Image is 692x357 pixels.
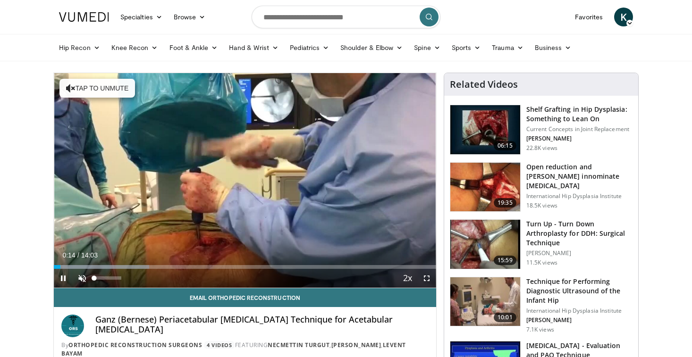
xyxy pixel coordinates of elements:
img: 7f522bcd-aa55-495e-9b3d-2415a6d43c18.150x105_q85_crop-smart_upscale.jpg [450,277,520,326]
button: Tap to unmute [59,79,135,98]
img: VuMedi Logo [59,12,109,22]
button: Unmute [73,269,92,288]
span: / [77,251,79,259]
h3: Open reduction and [PERSON_NAME] innominate [MEDICAL_DATA] [526,162,633,191]
a: Knee Recon [106,38,164,57]
button: Playback Rate [398,269,417,288]
input: Search topics, interventions [252,6,440,28]
h4: Ganz (Bernese) Periacetabular [MEDICAL_DATA] Technique for Acetabular [MEDICAL_DATA] [95,315,429,335]
a: Shoulder & Elbow [335,38,408,57]
p: [PERSON_NAME] [526,249,633,257]
p: 18.5K views [526,202,557,209]
a: Trauma [486,38,529,57]
img: UFuN5x2kP8YLDu1n4xMDoxOjA4MTsiGN.150x105_q85_crop-smart_upscale.jpg [450,163,520,212]
a: 4 Videos [204,341,235,349]
span: 0:14 [62,251,75,259]
span: 14:03 [81,251,98,259]
button: Fullscreen [417,269,436,288]
p: International Hip Dysplasia Institute [526,192,633,200]
a: 15:59 Turn Up - Turn Down Arthroplasty for DDH: Surgical Technique [PERSON_NAME] 11.5K views [450,219,633,269]
a: Browse [168,8,211,26]
div: Progress Bar [54,265,436,269]
a: Foot & Ankle [164,38,224,57]
a: Favorites [569,8,608,26]
h3: Shelf Grafting in Hip Dysplasia: Something to Lean On [526,105,633,124]
button: Pause [54,269,73,288]
img: 323661_0000_1.png.150x105_q85_crop-smart_upscale.jpg [450,220,520,269]
a: Specialties [115,8,168,26]
a: Hand & Wrist [223,38,284,57]
a: 10:01 Technique for Performing Diagnostic Ultrasound of the Infant Hip International Hip Dysplasi... [450,277,633,333]
a: Necmettin Turgut [268,341,329,349]
span: 19:35 [494,198,516,208]
a: Business [529,38,577,57]
p: 7.1K views [526,326,554,333]
p: [PERSON_NAME] [526,135,633,142]
a: Hip Recon [53,38,106,57]
p: [PERSON_NAME] [526,316,633,324]
h3: Turn Up - Turn Down Arthroplasty for DDH: Surgical Technique [526,219,633,248]
p: 11.5K views [526,259,557,266]
a: Email Orthopedic Reconstruction [54,288,436,307]
p: 22.8K views [526,144,557,152]
a: Pediatrics [284,38,335,57]
p: Current Concepts in Joint Replacement [526,125,633,133]
h4: Related Videos [450,79,518,90]
span: 10:01 [494,313,516,322]
span: 15:59 [494,256,516,265]
h3: Technique for Performing Diagnostic Ultrasound of the Infant Hip [526,277,633,305]
a: K [614,8,633,26]
a: [PERSON_NAME] [331,341,381,349]
a: 19:35 Open reduction and [PERSON_NAME] innominate [MEDICAL_DATA] International Hip Dysplasia Inst... [450,162,633,212]
a: Sports [446,38,487,57]
a: Orthopedic Reconstruction Surgeons [68,341,202,349]
a: Spine [408,38,446,57]
p: International Hip Dysplasia Institute [526,307,633,315]
img: 6a56c852-449d-4c3f-843a-e2e05107bc3e.150x105_q85_crop-smart_upscale.jpg [450,105,520,154]
video-js: Video Player [54,73,436,288]
a: 06:15 Shelf Grafting in Hip Dysplasia: Something to Lean On Current Concepts in Joint Replacement... [450,105,633,155]
span: 06:15 [494,141,516,150]
img: Avatar [61,315,84,337]
div: Volume Level [94,276,121,280]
